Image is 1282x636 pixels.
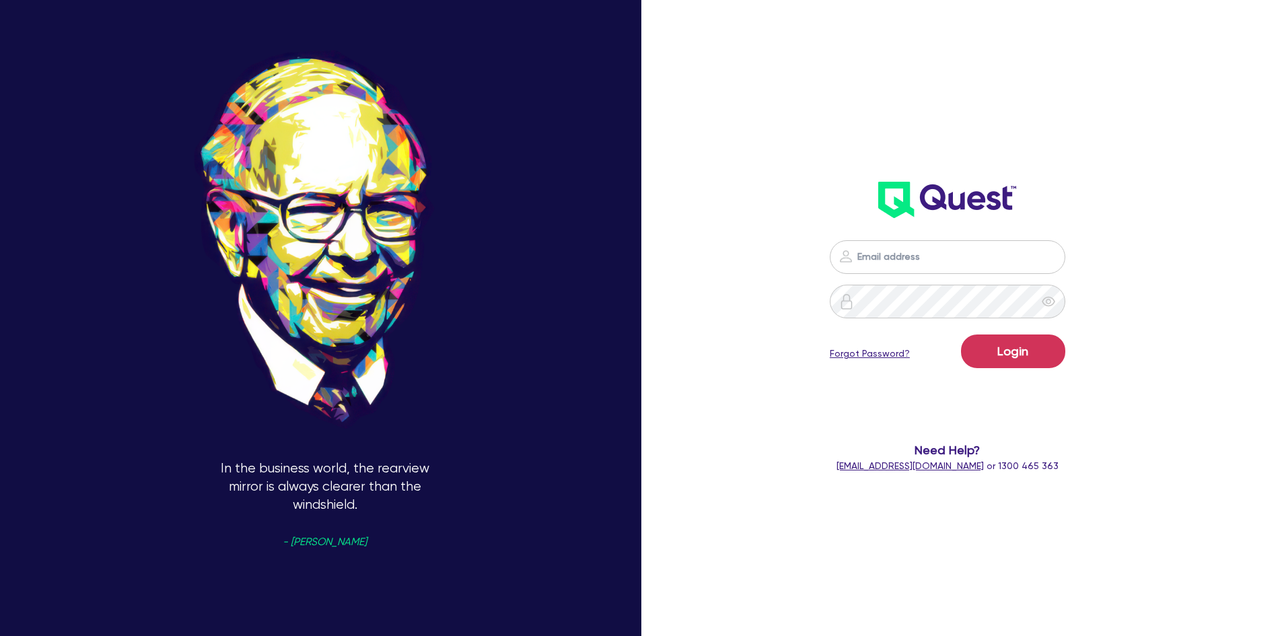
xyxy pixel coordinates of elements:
span: or 1300 465 363 [836,460,1059,471]
img: icon-password [839,293,855,310]
span: - [PERSON_NAME] [283,537,367,547]
span: eye [1042,295,1055,308]
button: Login [961,334,1065,368]
span: Need Help? [776,441,1120,459]
img: wH2k97JdezQIQAAAABJRU5ErkJggg== [878,182,1016,218]
a: [EMAIL_ADDRESS][DOMAIN_NAME] [836,460,984,471]
a: Forgot Password? [830,347,910,361]
input: Email address [830,240,1065,274]
img: icon-password [838,248,854,264]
